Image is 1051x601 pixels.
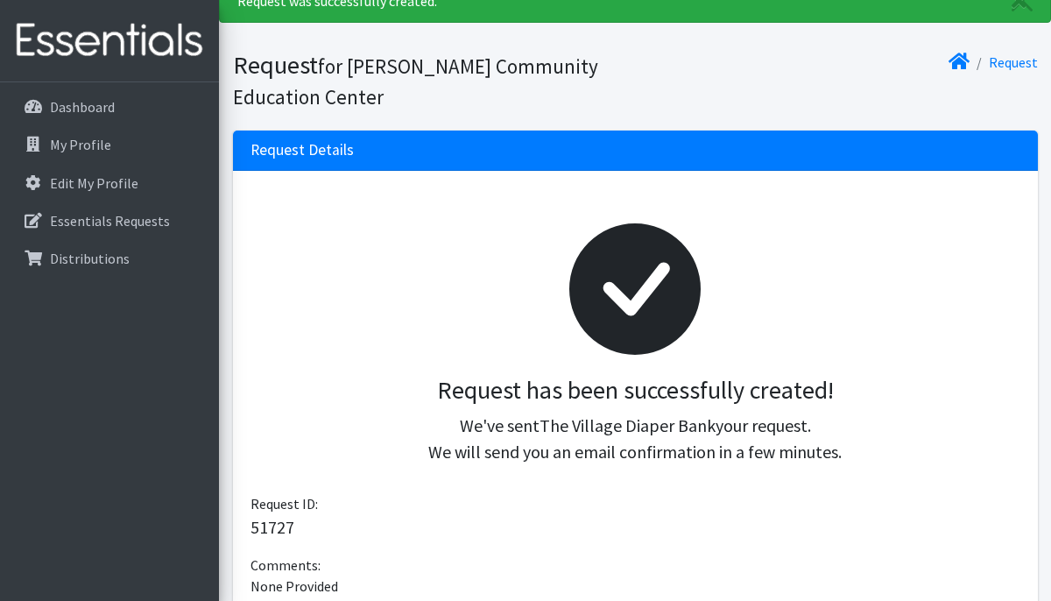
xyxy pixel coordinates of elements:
[250,514,1020,541] p: 51727
[7,89,212,124] a: Dashboard
[7,241,212,276] a: Distributions
[50,250,130,267] p: Distributions
[250,577,338,595] span: None Provided
[50,136,111,153] p: My Profile
[50,212,170,230] p: Essentials Requests
[50,174,138,192] p: Edit My Profile
[265,413,1006,465] p: We've sent your request. We will send you an email confirmation in a few minutes.
[233,50,629,110] h1: Request
[7,127,212,162] a: My Profile
[250,141,354,159] h3: Request Details
[250,556,321,574] span: Comments:
[7,203,212,238] a: Essentials Requests
[233,53,598,110] small: for [PERSON_NAME] Community Education Center
[540,414,716,436] span: The Village Diaper Bank
[50,98,115,116] p: Dashboard
[989,53,1038,71] a: Request
[265,376,1006,406] h3: Request has been successfully created!
[7,166,212,201] a: Edit My Profile
[7,11,212,70] img: HumanEssentials
[250,495,318,513] span: Request ID:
